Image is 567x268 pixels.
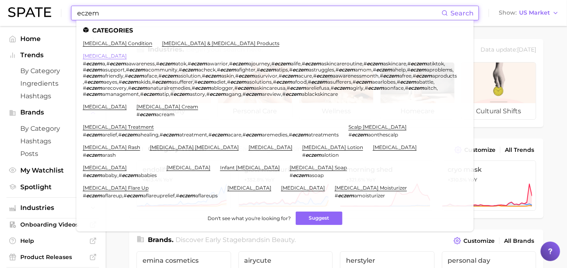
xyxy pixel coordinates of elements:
[156,111,175,117] span: acream
[119,172,122,178] span: #
[179,67,182,73] span: #
[83,132,86,138] span: #
[452,235,497,246] button: Customize
[86,67,102,73] em: eczem
[83,172,157,178] div: ,
[309,67,334,73] span: astruggles
[354,192,385,199] span: amoisturizer
[110,61,126,67] em: eczem
[191,61,207,67] em: eczem
[424,85,437,91] span: aitch
[162,40,279,46] a: [MEDICAL_DATA] & [MEDICAL_DATA] products
[143,91,160,97] em: eczem
[463,238,495,244] span: Customize
[276,67,288,73] span: atips
[364,61,367,67] span: #
[20,183,85,191] span: Spotlight
[292,132,308,138] em: eczem
[238,73,255,79] em: eczem
[83,40,152,46] a: [MEDICAL_DATA] condition
[273,79,276,85] span: #
[287,85,290,91] span: #
[368,132,398,138] span: aonthescalp
[383,73,399,79] em: eczem
[226,91,241,97] span: agang
[322,152,339,158] span: alotion
[232,61,249,67] em: eczem
[102,132,117,138] span: arelief
[202,73,205,79] span: #
[102,61,105,67] span: a
[355,67,372,73] span: amom
[249,61,270,67] span: ajourney
[271,61,275,67] span: #
[20,253,85,261] span: Product Releases
[352,132,368,138] em: eczem
[192,85,195,91] span: #
[129,67,145,73] em: eczem
[20,35,85,43] span: Home
[83,61,86,67] span: #
[150,144,239,150] a: [MEDICAL_DATA] [MEDICAL_DATA]
[227,185,271,191] a: [MEDICAL_DATA]
[220,164,280,171] a: infant [MEDICAL_DATA]
[144,73,157,79] span: aface
[305,61,321,67] em: eczem
[309,172,324,178] span: asoap
[408,85,424,91] em: eczem
[503,145,536,156] a: All Trends
[249,144,292,150] a: [MEDICAL_DATA]
[452,144,498,156] button: Customize
[302,144,363,150] a: [MEDICAL_DATA] lotion
[214,79,226,85] span: adiet
[138,172,157,178] span: ababies
[308,79,311,85] span: #
[245,257,327,264] span: airycute
[140,111,156,117] em: eczem
[411,61,427,67] em: eczem
[302,152,305,158] span: #
[6,49,99,61] button: Trends
[6,65,99,77] a: by Category
[170,91,173,97] span: #
[178,73,201,79] span: asolution
[205,73,221,79] em: eczem
[293,172,309,178] em: eczem
[83,192,86,199] span: #
[6,77,99,90] a: Ingredients
[281,185,325,191] a: [MEDICAL_DATA]
[83,192,218,199] div: , ,
[86,192,102,199] em: eczem
[138,132,158,138] span: ahealing
[235,73,238,79] span: #
[260,67,276,73] em: eczem
[262,91,281,97] span: areview
[175,61,186,67] span: atok
[230,79,247,85] em: eczem
[86,85,102,91] em: eczem
[6,147,99,160] a: Posts
[83,144,140,150] a: [MEDICAL_DATA] rash
[145,67,177,73] span: acommunity
[83,164,127,171] a: [MEDICAL_DATA]
[194,79,197,85] span: #
[373,67,376,73] span: #
[448,257,530,264] span: personal day
[367,61,383,67] em: eczem
[290,172,293,178] span: #
[83,91,86,97] span: #
[102,73,123,79] span: afriendly
[410,67,426,73] em: eczem
[136,104,198,110] a: [MEDICAL_DATA] cream
[207,61,228,67] span: awarrior
[83,152,86,158] span: #
[254,85,286,91] span: askincareusa
[20,92,85,100] span: Hashtags
[272,236,295,244] span: beauty
[20,125,85,132] span: by Category
[505,147,534,153] span: All Trends
[125,73,128,79] span: #
[188,61,191,67] span: #
[102,172,117,178] span: ababy
[365,85,368,91] span: #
